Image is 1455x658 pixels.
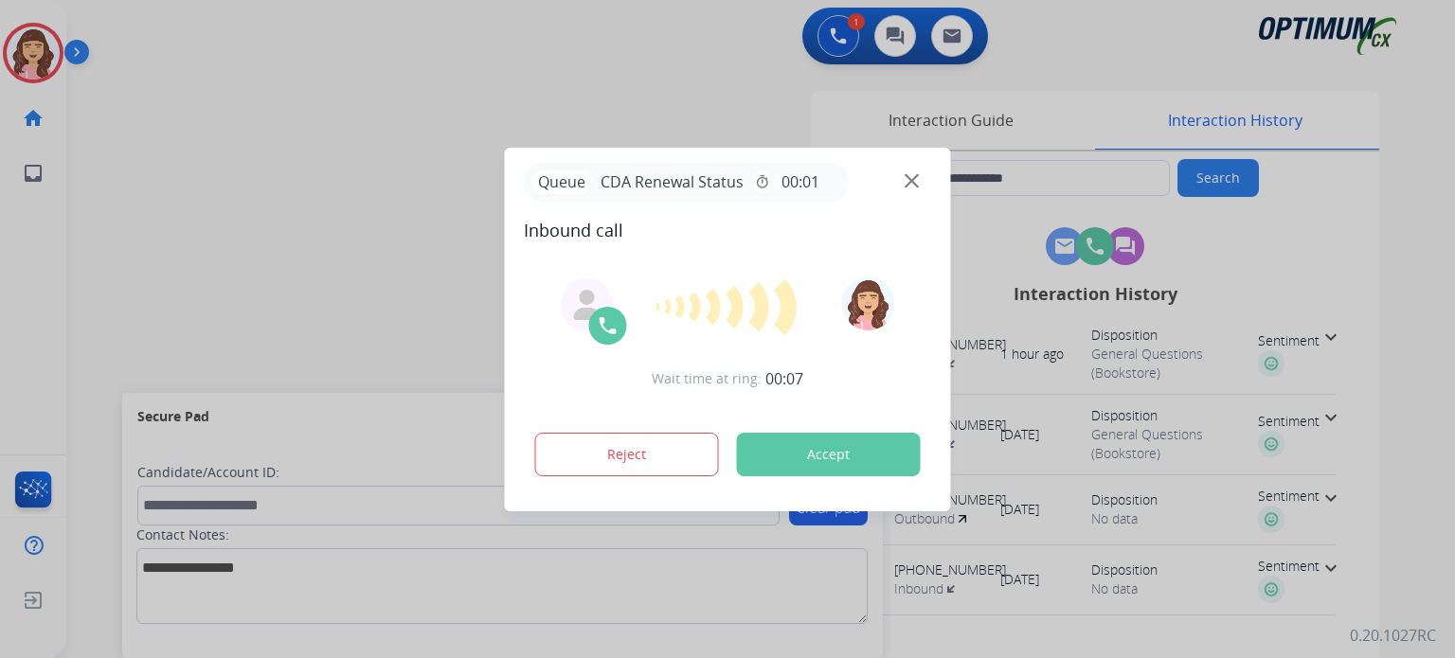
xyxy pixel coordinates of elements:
span: CDA Renewal Status [593,170,751,193]
span: Inbound call [524,217,932,243]
img: call-icon [597,314,620,337]
button: Reject [535,433,719,476]
mat-icon: timer [755,174,770,189]
p: Queue [531,170,593,194]
span: 00:07 [765,367,803,390]
img: close-button [905,173,919,187]
button: Accept [737,433,921,476]
p: 0.20.1027RC [1350,624,1436,647]
span: Wait time at ring: [652,369,762,388]
img: avatar [841,277,894,330]
span: 00:01 [781,170,819,193]
img: agent-avatar [572,290,602,320]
